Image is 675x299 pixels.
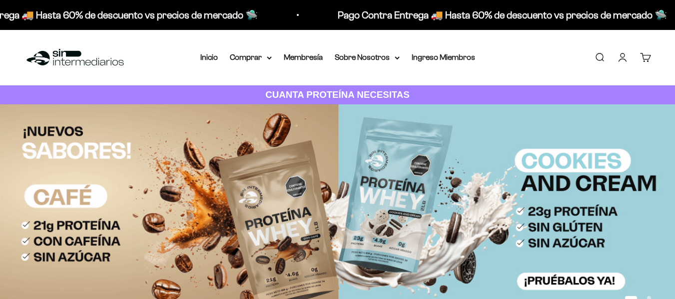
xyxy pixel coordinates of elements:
[284,53,323,61] a: Membresía
[412,53,475,61] a: Ingreso Miembros
[230,51,272,64] summary: Comprar
[200,53,218,61] a: Inicio
[334,7,664,23] p: Pago Contra Entrega 🚚 Hasta 60% de descuento vs precios de mercado 🛸
[265,89,410,100] strong: CUANTA PROTEÍNA NECESITAS
[335,51,400,64] summary: Sobre Nosotros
